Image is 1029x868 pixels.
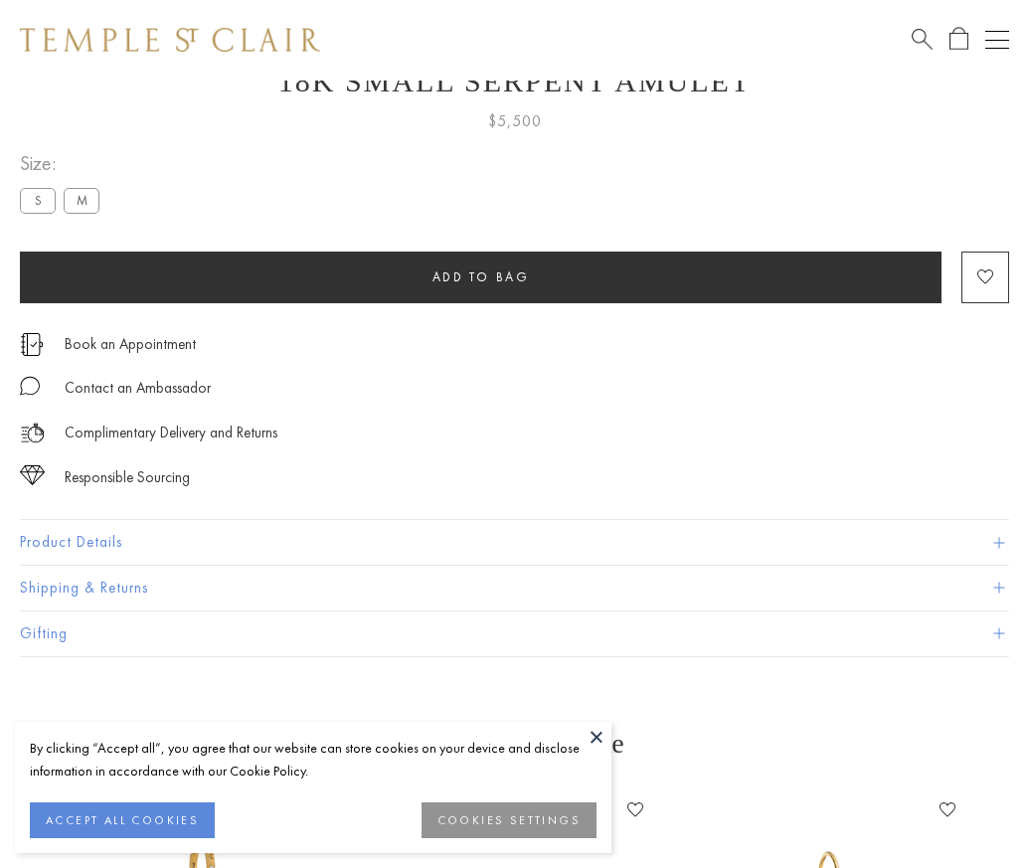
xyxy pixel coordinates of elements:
[949,27,968,52] a: Open Shopping Bag
[65,376,211,401] div: Contact an Ambassador
[422,802,597,838] button: COOKIES SETTINGS
[20,333,44,356] img: icon_appointment.svg
[20,465,45,485] img: icon_sourcing.svg
[20,188,56,213] label: S
[488,108,542,134] span: $5,500
[64,188,99,213] label: M
[20,566,1009,610] button: Shipping & Returns
[20,28,320,52] img: Temple St. Clair
[30,737,597,782] div: By clicking “Accept all”, you agree that our website can store cookies on your device and disclos...
[20,520,1009,565] button: Product Details
[20,421,45,445] img: icon_delivery.svg
[65,465,190,490] div: Responsible Sourcing
[20,65,1009,98] h1: 18K Small Serpent Amulet
[20,376,40,396] img: MessageIcon-01_2.svg
[912,27,933,52] a: Search
[65,421,277,445] p: Complimentary Delivery and Returns
[20,611,1009,656] button: Gifting
[432,268,530,285] span: Add to bag
[20,252,942,303] button: Add to bag
[20,147,107,180] span: Size:
[30,802,215,838] button: ACCEPT ALL COOKIES
[985,28,1009,52] button: Open navigation
[65,333,196,355] a: Book an Appointment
